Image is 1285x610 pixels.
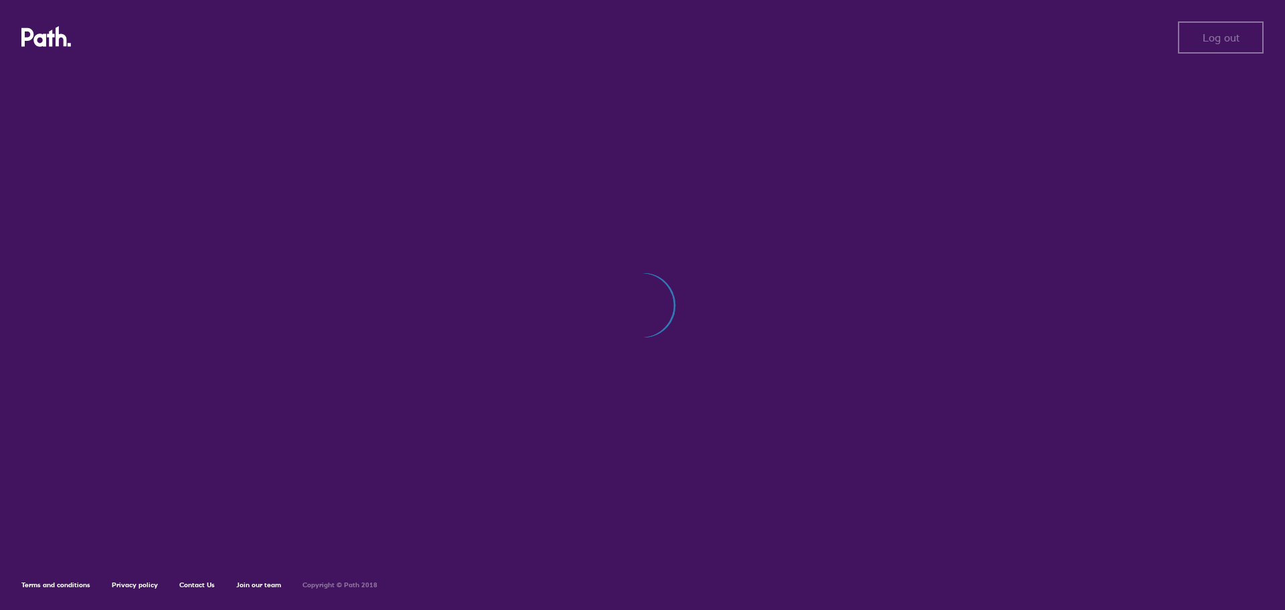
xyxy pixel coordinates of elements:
[236,581,281,589] a: Join our team
[179,581,215,589] a: Contact Us
[303,581,377,589] h6: Copyright © Path 2018
[1178,21,1264,54] button: Log out
[1203,31,1239,44] span: Log out
[112,581,158,589] a: Privacy policy
[21,581,90,589] a: Terms and conditions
